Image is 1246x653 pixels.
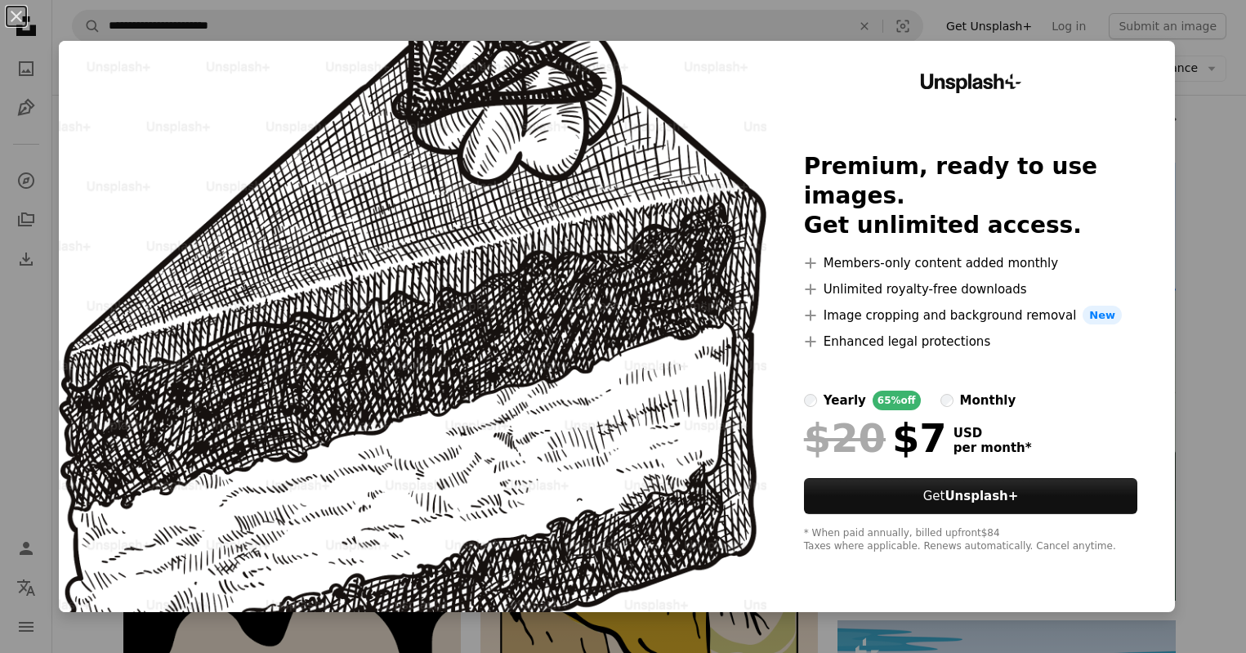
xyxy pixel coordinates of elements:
li: Enhanced legal protections [804,332,1138,351]
span: USD [953,426,1032,441]
div: $7 [804,417,947,459]
li: Members-only content added monthly [804,253,1138,273]
li: Image cropping and background removal [804,306,1138,325]
li: Unlimited royalty-free downloads [804,280,1138,299]
span: $20 [804,417,886,459]
div: monthly [960,391,1016,410]
div: * When paid annually, billed upfront $84 Taxes where applicable. Renews automatically. Cancel any... [804,527,1138,553]
h2: Premium, ready to use images. Get unlimited access. [804,152,1138,240]
input: yearly65%off [804,394,817,407]
div: 65% off [873,391,921,410]
span: per month * [953,441,1032,455]
div: yearly [824,391,866,410]
input: monthly [940,394,953,407]
span: New [1083,306,1122,325]
button: GetUnsplash+ [804,478,1138,514]
strong: Unsplash+ [945,489,1018,503]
